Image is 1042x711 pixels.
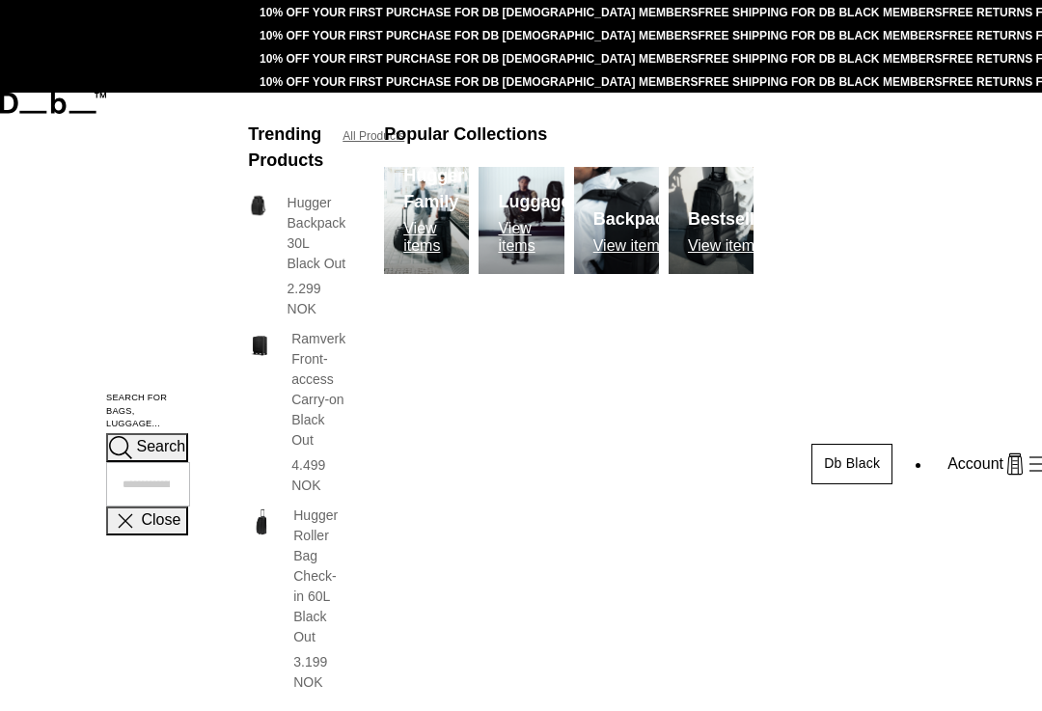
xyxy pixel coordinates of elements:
[248,506,274,538] img: Hugger Roller Bag Check-in 60L Black Out
[248,193,345,319] a: Hugger Backpack 30L Black Out Hugger Backpack 30L Black Out 2.299 NOK
[260,6,698,19] a: 10% OFF YOUR FIRST PURCHASE FOR DB [DEMOGRAPHIC_DATA] MEMBERS
[479,167,563,274] a: Db Luggage View items
[248,329,272,360] img: Ramverk Front-access Carry-on Black Out
[260,52,698,66] a: 10% OFF YOUR FIRST PURCHASE FOR DB [DEMOGRAPHIC_DATA] MEMBERS
[248,506,345,693] a: Hugger Roller Bag Check-in 60L Black Out Hugger Roller Bag Check-in 60L Black Out 3.199 NOK
[403,220,469,255] p: View items
[136,439,185,455] span: Search
[291,457,325,493] span: 4.499 NOK
[811,444,892,484] a: Db Black
[288,193,346,274] h3: Hugger Backpack 30L Black Out
[699,29,943,42] a: FREE SHIPPING FOR DB BLACK MEMBERS
[260,75,698,89] a: 10% OFF YOUR FIRST PURCHASE FOR DB [DEMOGRAPHIC_DATA] MEMBERS
[498,220,570,255] p: View items
[106,433,188,462] button: Search
[699,6,943,19] a: FREE SHIPPING FOR DB BLACK MEMBERS
[699,52,943,66] a: FREE SHIPPING FOR DB BLACK MEMBERS
[291,329,345,451] h3: Ramverk Front-access Carry-on Black Out
[106,506,188,535] button: Close
[574,167,659,274] a: Db Backpacks View items
[669,167,754,274] img: Db
[688,237,781,255] p: View items
[699,75,943,89] a: FREE SHIPPING FOR DB BLACK MEMBERS
[931,452,1003,476] a: Account
[248,122,323,174] h3: Trending Products
[106,392,190,432] label: Search for Bags, Luggage...
[293,654,327,690] span: 3.199 NOK
[384,122,547,148] h3: Popular Collections
[343,127,404,145] a: All Products
[479,167,563,274] img: Db
[141,512,180,529] span: Close
[384,167,469,274] a: Db Hugger Family View items
[688,206,781,232] h3: Bestsellers
[669,167,754,274] a: Db Bestsellers View items
[574,167,659,274] img: Db
[947,452,1003,476] span: Account
[248,329,345,496] a: Ramverk Front-access Carry-on Black Out Ramverk Front-access Carry-on Black Out 4.499 NOK
[593,237,684,255] p: View items
[593,206,684,232] h3: Backpacks
[293,506,345,647] h3: Hugger Roller Bag Check-in 60L Black Out
[260,29,698,42] a: 10% OFF YOUR FIRST PURCHASE FOR DB [DEMOGRAPHIC_DATA] MEMBERS
[498,189,570,215] h3: Luggage
[248,193,267,218] img: Hugger Backpack 30L Black Out
[403,163,469,215] h3: Hugger Family
[288,281,321,316] span: 2.299 NOK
